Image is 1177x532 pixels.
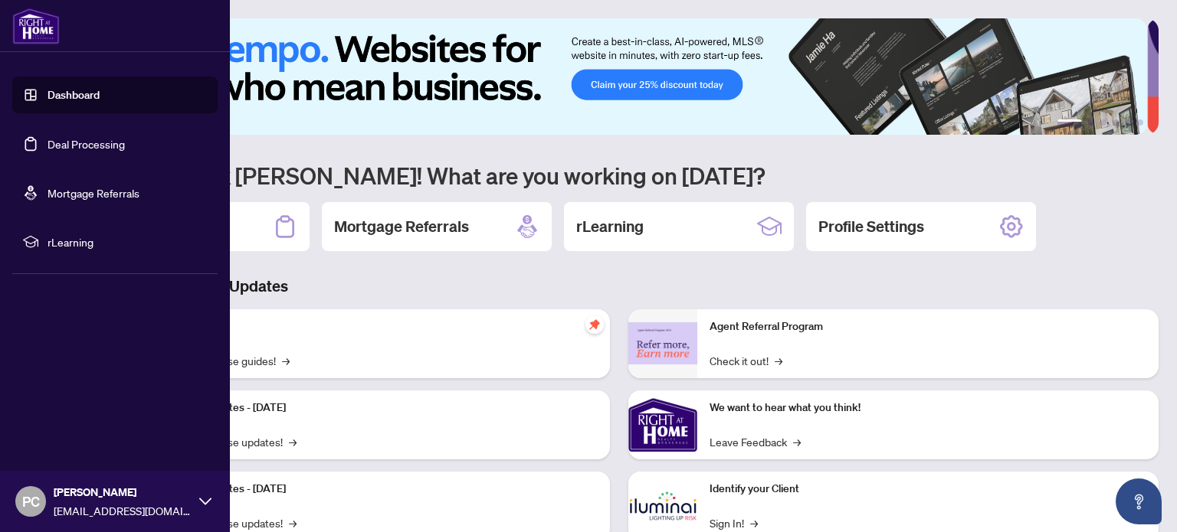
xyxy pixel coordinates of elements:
span: → [750,514,758,531]
span: → [289,433,297,450]
button: Open asap [1116,478,1162,524]
button: 1 [1057,119,1082,126]
p: Identify your Client [710,481,1146,498]
button: 6 [1137,119,1143,126]
span: PC [22,491,40,512]
a: Leave Feedback→ [710,433,801,450]
button: 5 [1125,119,1131,126]
h1: Welcome back [PERSON_NAME]! What are you working on [DATE]? [80,161,1159,190]
a: Sign In!→ [710,514,758,531]
button: 4 [1113,119,1119,126]
button: 2 [1088,119,1094,126]
span: [EMAIL_ADDRESS][DOMAIN_NAME] [54,502,192,519]
button: 3 [1100,119,1107,126]
p: We want to hear what you think! [710,400,1146,416]
p: Agent Referral Program [710,318,1146,335]
span: → [282,352,290,369]
span: → [775,352,782,369]
h2: rLearning [576,216,644,237]
a: Check it out!→ [710,352,782,369]
p: Platform Updates - [DATE] [161,481,598,498]
p: Platform Updates - [DATE] [161,400,598,416]
h2: Profile Settings [818,216,924,237]
img: Slide 0 [80,18,1147,135]
img: logo [12,8,60,44]
img: Agent Referral Program [628,322,697,364]
p: Self-Help [161,318,598,335]
a: Dashboard [48,88,100,102]
h3: Brokerage & Industry Updates [80,276,1159,297]
span: [PERSON_NAME] [54,484,192,501]
h2: Mortgage Referrals [334,216,469,237]
a: Mortgage Referrals [48,186,139,200]
span: rLearning [48,233,207,250]
img: We want to hear what you think! [628,390,697,459]
span: pushpin [585,315,604,334]
span: → [289,514,297,531]
span: → [793,433,801,450]
a: Deal Processing [48,137,125,151]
